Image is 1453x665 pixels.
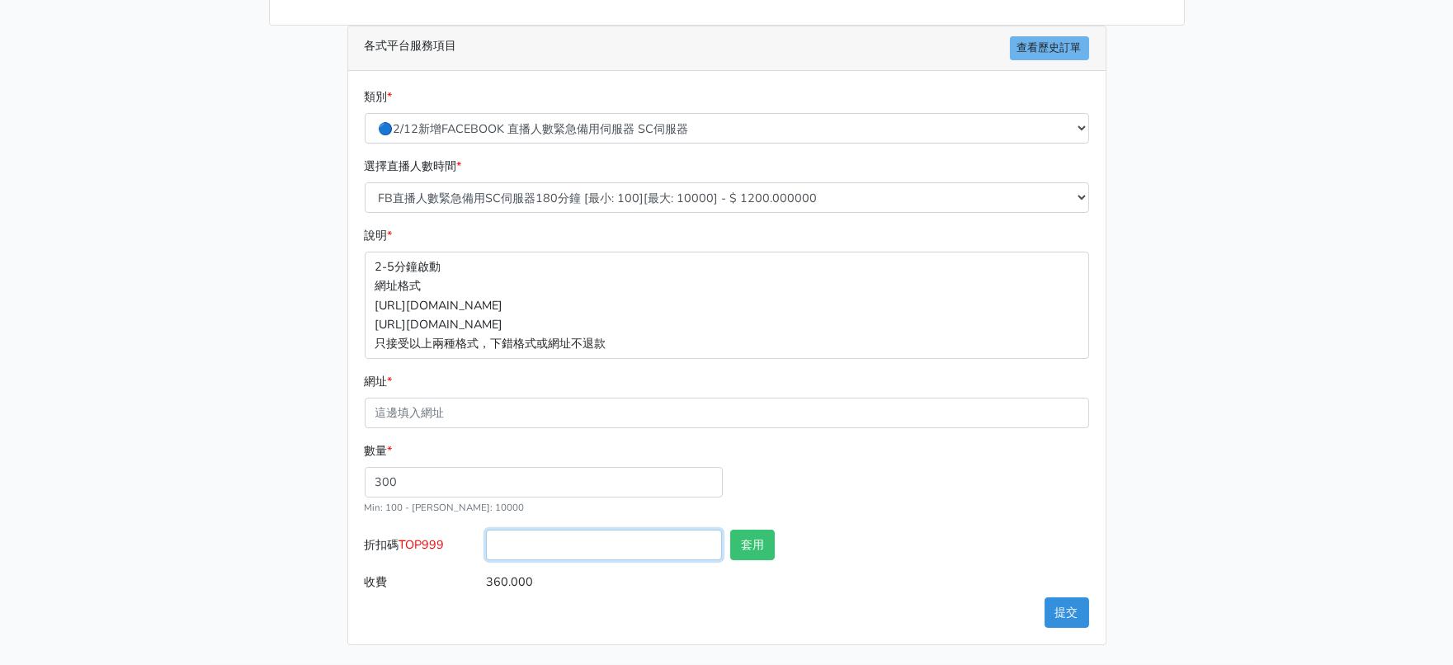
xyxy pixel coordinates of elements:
[365,226,393,245] label: 說明
[348,26,1106,71] div: 各式平台服務項目
[365,87,393,106] label: 類別
[365,157,462,176] label: 選擇直播人數時間
[1010,36,1089,60] a: 查看歷史訂單
[365,501,525,514] small: Min: 100 - [PERSON_NAME]: 10000
[361,567,483,597] label: 收費
[361,530,483,567] label: 折扣碼
[365,252,1089,358] p: 2-5分鐘啟動 網址格式 [URL][DOMAIN_NAME] [URL][DOMAIN_NAME] 只接受以上兩種格式，下錯格式或網址不退款
[365,441,393,460] label: 數量
[730,530,775,560] button: 套用
[1045,597,1089,628] button: 提交
[365,372,393,391] label: 網址
[365,398,1089,428] input: 這邊填入網址
[399,536,445,553] span: TOP999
